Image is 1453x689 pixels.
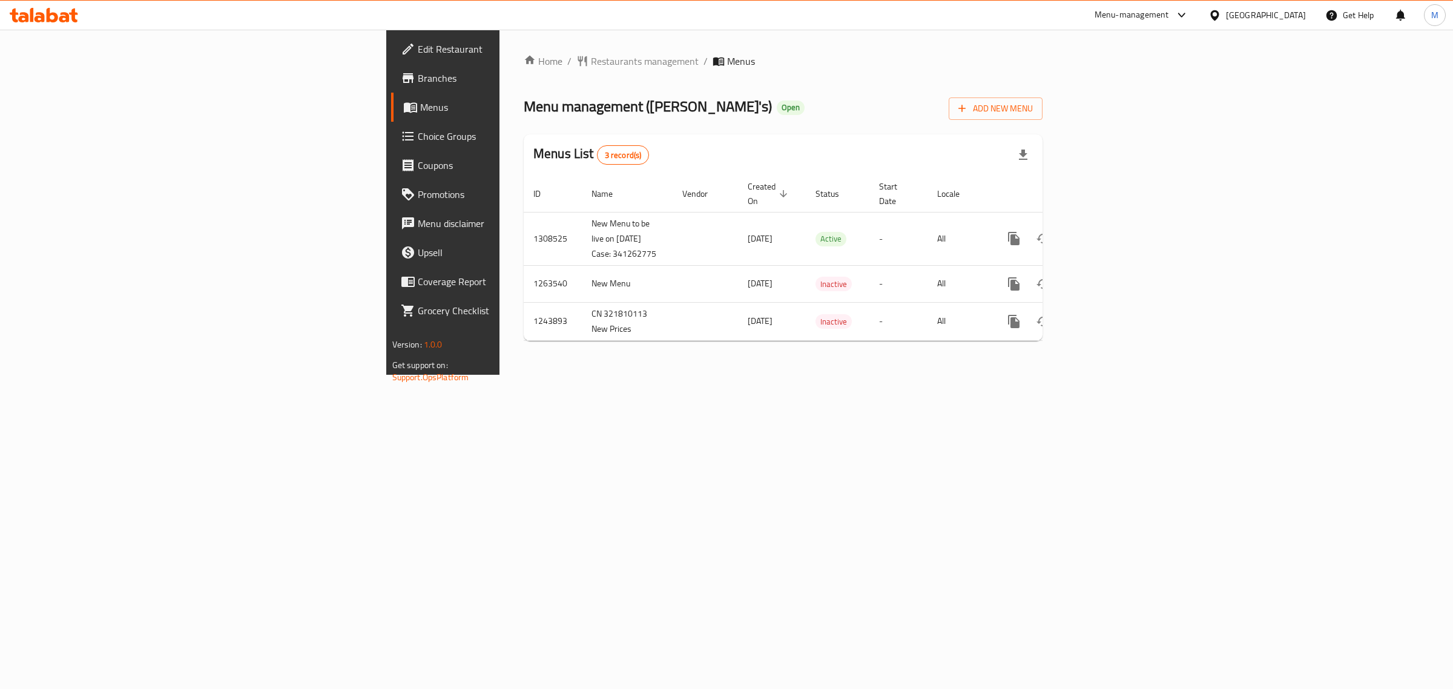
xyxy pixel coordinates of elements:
div: Export file [1009,140,1038,170]
a: Promotions [391,180,629,209]
span: 3 record(s) [598,150,649,161]
span: Add New Menu [958,101,1033,116]
button: Change Status [1029,224,1058,253]
a: Menus [391,93,629,122]
td: - [869,265,927,302]
span: Coupons [418,158,619,173]
span: Get support on: [392,357,448,373]
div: Inactive [815,314,852,329]
button: Change Status [1029,269,1058,298]
span: Restaurants management [591,54,699,68]
span: Menus [727,54,755,68]
span: Locale [937,186,975,201]
span: Name [591,186,628,201]
button: more [1000,269,1029,298]
a: Upsell [391,238,629,267]
div: Total records count [597,145,650,165]
span: Upsell [418,245,619,260]
td: All [927,265,990,302]
span: Start Date [879,179,913,208]
td: - [869,212,927,265]
span: Edit Restaurant [418,42,619,56]
span: Coverage Report [418,274,619,289]
span: Menu disclaimer [418,216,619,231]
div: Menu-management [1095,8,1169,22]
a: Support.OpsPlatform [392,369,469,385]
td: All [927,212,990,265]
a: Restaurants management [576,54,699,68]
span: Status [815,186,855,201]
span: Open [777,102,805,113]
a: Branches [391,64,629,93]
div: [GEOGRAPHIC_DATA] [1226,8,1306,22]
span: Menu management ( [PERSON_NAME]'s ) [524,93,772,120]
button: more [1000,307,1029,336]
span: Promotions [418,187,619,202]
span: Active [815,232,846,246]
span: [DATE] [748,313,773,329]
span: Inactive [815,315,852,329]
a: Edit Restaurant [391,35,629,64]
span: Version: [392,337,422,352]
a: Menu disclaimer [391,209,629,238]
span: Grocery Checklist [418,303,619,318]
a: Coverage Report [391,267,629,296]
span: Menus [420,100,619,114]
a: Coupons [391,151,629,180]
a: Choice Groups [391,122,629,151]
th: Actions [990,176,1125,213]
span: Vendor [682,186,723,201]
span: [DATE] [748,275,773,291]
span: Inactive [815,277,852,291]
span: Created On [748,179,791,208]
div: Open [777,101,805,115]
span: Choice Groups [418,129,619,143]
span: ID [533,186,556,201]
span: 1.0.0 [424,337,443,352]
span: M [1431,8,1438,22]
button: Add New Menu [949,97,1043,120]
a: Grocery Checklist [391,296,629,325]
button: more [1000,224,1029,253]
table: enhanced table [524,176,1125,341]
h2: Menus List [533,145,649,165]
li: / [703,54,708,68]
td: All [927,302,990,340]
nav: breadcrumb [524,54,1043,68]
span: Branches [418,71,619,85]
span: [DATE] [748,231,773,246]
button: Change Status [1029,307,1058,336]
td: - [869,302,927,340]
